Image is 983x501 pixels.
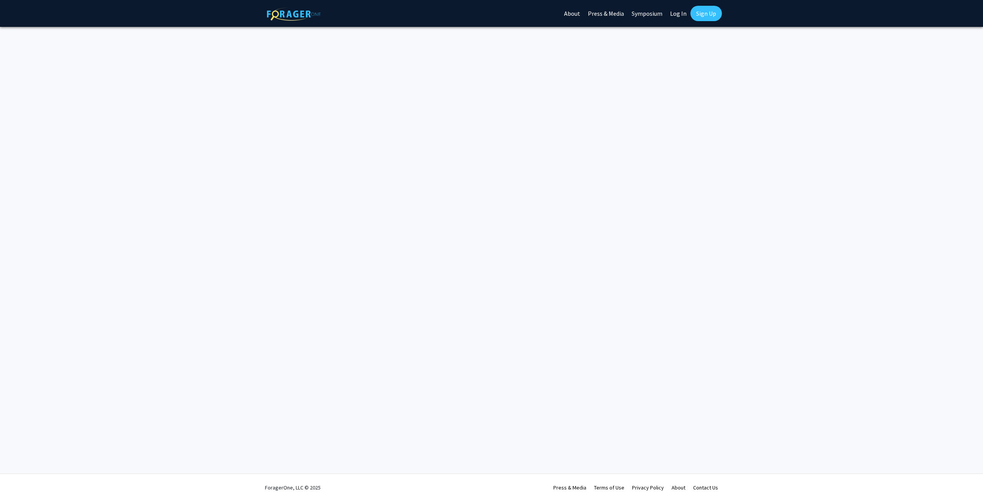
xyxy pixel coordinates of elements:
[594,484,624,491] a: Terms of Use
[553,484,586,491] a: Press & Media
[672,484,685,491] a: About
[690,6,722,21] a: Sign Up
[265,474,321,501] div: ForagerOne, LLC © 2025
[693,484,718,491] a: Contact Us
[632,484,664,491] a: Privacy Policy
[267,7,321,21] img: ForagerOne Logo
